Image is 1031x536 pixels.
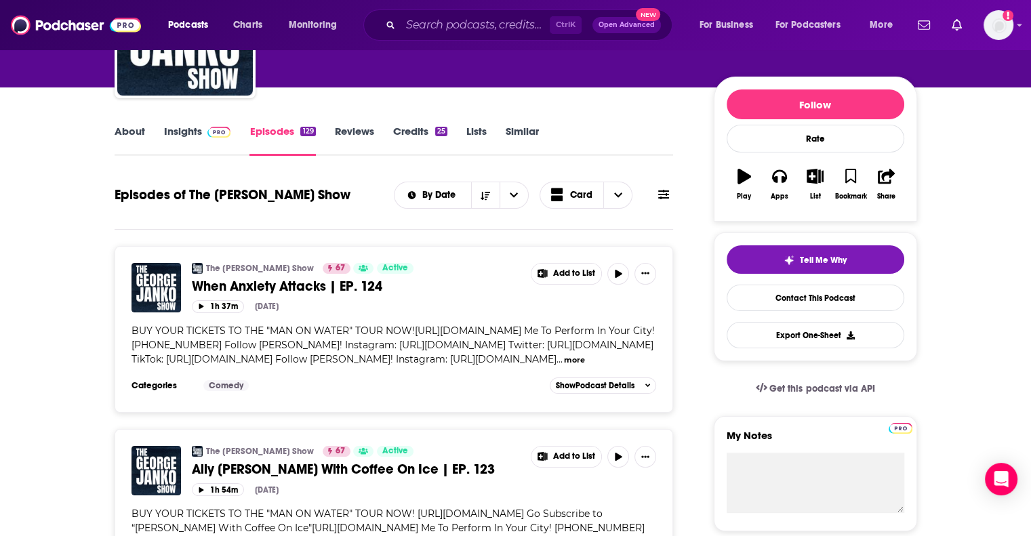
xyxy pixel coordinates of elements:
[471,182,500,208] button: Sort Direction
[192,483,244,496] button: 1h 54m
[206,446,314,457] a: The [PERSON_NAME] Show
[401,14,550,36] input: Search podcasts, credits, & more...
[771,192,788,201] div: Apps
[810,192,821,201] div: List
[540,182,633,209] button: Choose View
[207,127,231,138] img: Podchaser Pro
[224,14,270,36] a: Charts
[192,446,203,457] img: The George Janko Show
[395,190,471,200] button: open menu
[985,463,1017,495] div: Open Intercom Messenger
[206,263,314,274] a: The [PERSON_NAME] Show
[700,16,753,35] span: For Business
[745,372,886,405] a: Get this podcast via API
[727,125,904,152] div: Rate
[557,353,563,365] span: ...
[115,125,145,156] a: About
[727,322,904,348] button: Export One-Sheet
[946,14,967,37] a: Show notifications dropdown
[506,125,539,156] a: Similar
[249,125,315,156] a: Episodes129
[727,160,762,209] button: Play
[132,263,181,312] img: When Anxiety Attacks | EP. 124
[335,125,374,156] a: Reviews
[784,255,794,266] img: tell me why sparkle
[289,16,337,35] span: Monitoring
[636,8,660,21] span: New
[132,446,181,495] img: Ally Yost - Christ With Coffee On Ice | EP. 123
[767,14,860,36] button: open menu
[300,127,315,136] div: 129
[255,485,279,495] div: [DATE]
[860,14,910,36] button: open menu
[233,16,262,35] span: Charts
[870,16,893,35] span: More
[564,354,585,366] button: more
[192,461,495,478] span: Ally [PERSON_NAME] With Coffee On Ice | EP. 123
[984,10,1013,40] button: Show profile menu
[500,182,528,208] button: open menu
[550,16,582,34] span: Ctrl K
[797,160,832,209] button: List
[553,451,595,461] span: Add to List
[192,300,244,313] button: 1h 37m
[159,14,226,36] button: open menu
[877,192,895,201] div: Share
[466,125,487,156] a: Lists
[1003,10,1013,21] svg: Add a profile image
[168,16,208,35] span: Podcasts
[800,255,847,266] span: Tell Me Why
[912,14,935,37] a: Show notifications dropdown
[336,445,345,458] span: 67
[762,160,797,209] button: Apps
[132,380,193,391] h3: Categories
[279,14,355,36] button: open menu
[531,447,602,467] button: Show More Button
[382,445,408,458] span: Active
[634,446,656,468] button: Show More Button
[376,9,685,41] div: Search podcasts, credits, & more...
[690,14,770,36] button: open menu
[422,190,460,200] span: By Date
[132,325,655,365] span: BUY YOUR TICKETS TO THE "MAN ON WATER" TOUR NOW![URL][DOMAIN_NAME] Me To Perform In Your City! [P...
[192,263,203,274] img: The George Janko Show
[834,192,866,201] div: Bookmark
[382,262,408,275] span: Active
[394,182,529,209] h2: Choose List sort
[435,127,447,136] div: 25
[393,125,447,156] a: Credits25
[727,245,904,274] button: tell me why sparkleTell Me Why
[192,278,521,295] a: When Anxiety Attacks | EP. 124
[727,429,904,453] label: My Notes
[634,263,656,285] button: Show More Button
[192,461,521,478] a: Ally [PERSON_NAME] With Coffee On Ice | EP. 123
[769,383,874,394] span: Get this podcast via API
[599,22,655,28] span: Open Advanced
[868,160,904,209] button: Share
[323,263,350,274] a: 67
[255,302,279,311] div: [DATE]
[570,190,592,200] span: Card
[737,192,751,201] div: Play
[192,278,382,295] span: When Anxiety Attacks | EP. 124
[550,377,657,394] button: ShowPodcast Details
[164,125,231,156] a: InsightsPodchaser Pro
[727,89,904,119] button: Follow
[592,17,661,33] button: Open AdvancedNew
[727,285,904,311] a: Contact This Podcast
[377,446,413,457] a: Active
[556,381,634,390] span: Show Podcast Details
[553,268,595,279] span: Add to List
[833,160,868,209] button: Bookmark
[889,421,912,434] a: Pro website
[889,423,912,434] img: Podchaser Pro
[323,446,350,457] a: 67
[984,10,1013,40] img: User Profile
[115,186,350,203] h1: Episodes of The [PERSON_NAME] Show
[11,12,141,38] img: Podchaser - Follow, Share and Rate Podcasts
